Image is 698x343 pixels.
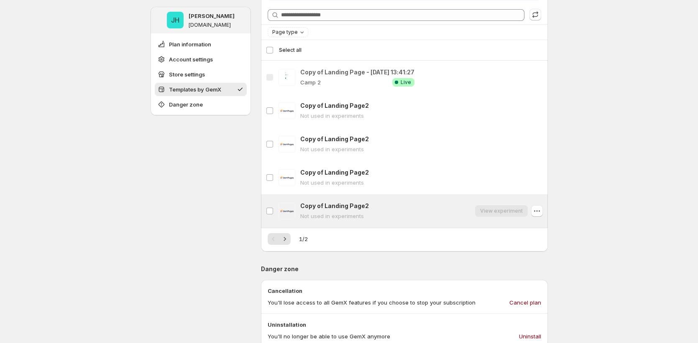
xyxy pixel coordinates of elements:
button: Cancel plan [504,296,546,309]
p: Not used in experiments [300,145,369,153]
img: Copy of Landing Page2 [279,169,295,186]
img: Copy of Landing Page2 [279,102,295,119]
p: Not used in experiments [300,212,369,220]
span: Plan information [169,40,211,48]
button: Next [279,233,291,245]
button: Danger zone [155,98,247,111]
p: Copy of Landing Page2 [300,202,369,210]
span: Templates by GemX [169,85,221,94]
img: Copy of Landing Page2 [279,136,295,152]
button: Account settings [155,53,247,66]
img: Copy of Landing Page - Sep 11, 13:41:27 [279,69,295,86]
span: Uninstall [519,332,541,340]
p: You'll no longer be able to use GemX anymore [268,332,390,340]
text: JH [171,16,179,24]
button: Store settings [155,68,247,81]
span: Danger zone [169,100,203,109]
nav: Pagination [268,233,291,245]
p: Uninstallation [268,320,541,329]
button: Uninstall [514,330,546,343]
p: [DOMAIN_NAME] [189,22,231,28]
p: Copy of Landing Page - [DATE] 13:41:27 [300,68,414,76]
p: [PERSON_NAME] [189,12,235,20]
span: 1 / 2 [299,235,308,243]
p: Camp 2 [300,78,321,86]
button: Page type [268,28,308,37]
p: Not used in experiments [300,178,369,187]
span: Account settings [169,55,213,64]
span: Jena Hoang [167,12,184,28]
img: Copy of Landing Page2 [279,203,295,219]
span: Cancel plan [509,298,541,307]
p: Copy of Landing Page2 [300,168,369,177]
p: Not used in experiments [300,112,369,120]
p: Cancellation [268,287,541,295]
span: Store settings [169,70,205,79]
span: Live [401,79,411,86]
p: You'll lose access to all GemX features if you choose to stop your subscription [268,298,476,307]
button: Templates by GemX [155,83,247,96]
span: Select all [279,47,302,53]
button: Plan information [155,38,247,51]
p: Danger zone [261,265,548,273]
span: Page type [272,29,298,36]
p: Copy of Landing Page2 [300,135,369,143]
p: Copy of Landing Page2 [300,102,369,110]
